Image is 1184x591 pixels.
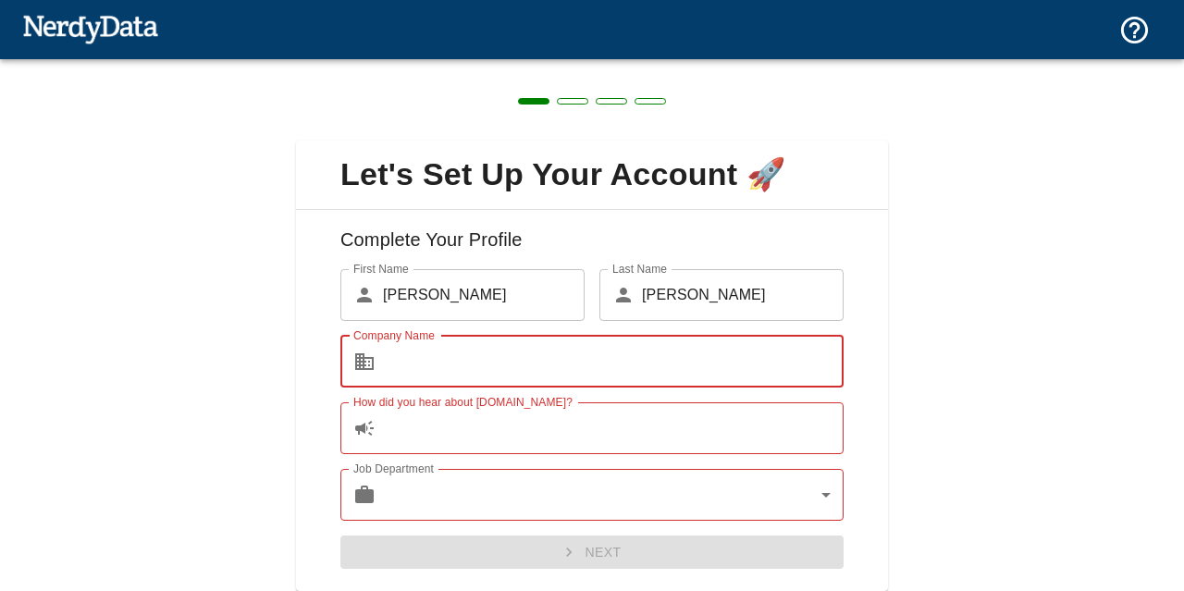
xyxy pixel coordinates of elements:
[353,394,573,410] label: How did you hear about [DOMAIN_NAME]?
[1107,3,1162,57] button: Support and Documentation
[311,155,873,194] span: Let's Set Up Your Account 🚀
[22,10,158,47] img: NerdyData.com
[612,261,667,277] label: Last Name
[353,327,435,343] label: Company Name
[353,261,409,277] label: First Name
[311,225,873,269] h6: Complete Your Profile
[353,461,434,476] label: Job Department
